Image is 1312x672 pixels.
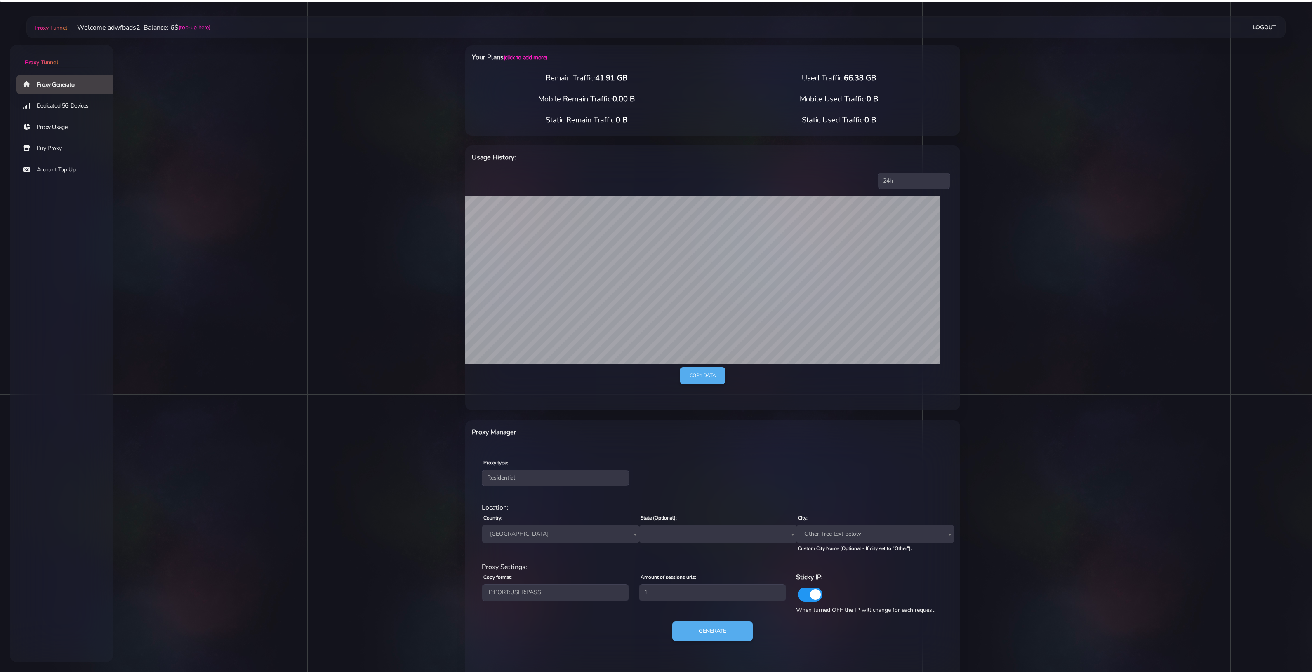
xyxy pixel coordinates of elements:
[798,514,808,522] label: City:
[477,503,949,513] div: Location:
[16,96,120,115] a: Dedicated 5G Devices
[16,118,120,137] a: Proxy Usage
[713,73,965,84] div: Used Traffic:
[179,23,210,32] a: (top-up here)
[713,94,965,105] div: Mobile Used Traffic:
[460,73,713,84] div: Remain Traffic:
[672,621,753,641] button: Generate
[867,94,878,104] span: 0 B
[483,459,508,466] label: Proxy type:
[472,52,749,63] h6: Your Plans
[612,94,635,104] span: 0.00 B
[477,562,949,572] div: Proxy Settings:
[1253,20,1276,35] a: Logout
[16,139,120,158] a: Buy Proxy
[504,54,547,61] a: (click to add more)
[25,59,58,66] span: Proxy Tunnel
[713,115,965,126] div: Static Used Traffic:
[482,525,640,543] span: Spain
[16,75,120,94] a: Proxy Generator
[680,367,725,384] a: Copy data
[10,45,113,67] a: Proxy Tunnel
[796,525,954,543] span: Other, free text below
[483,514,502,522] label: Country:
[472,427,749,438] h6: Proxy Manager
[864,115,876,125] span: 0 B
[641,574,696,581] label: Amount of sessions urls:
[460,94,713,105] div: Mobile Remain Traffic:
[801,528,949,540] span: Other, free text below
[483,574,512,581] label: Copy format:
[67,23,210,33] li: Welcome adwfbads2. Balance: 6$
[616,115,627,125] span: 0 B
[641,514,677,522] label: State (Optional):
[595,73,627,83] span: 41.91 GB
[472,152,749,163] h6: Usage History:
[844,73,876,83] span: 66.38 GB
[1272,632,1302,662] iframe: Webchat Widget
[487,528,635,540] span: Spain
[798,545,912,552] label: Custom City Name (Optional - If city set to "Other"):
[33,21,67,34] a: Proxy Tunnel
[796,606,935,614] span: When turned OFF the IP will change for each request.
[796,572,943,583] h6: Sticky IP:
[35,24,67,32] span: Proxy Tunnel
[16,160,120,179] a: Account Top Up
[460,115,713,126] div: Static Remain Traffic:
